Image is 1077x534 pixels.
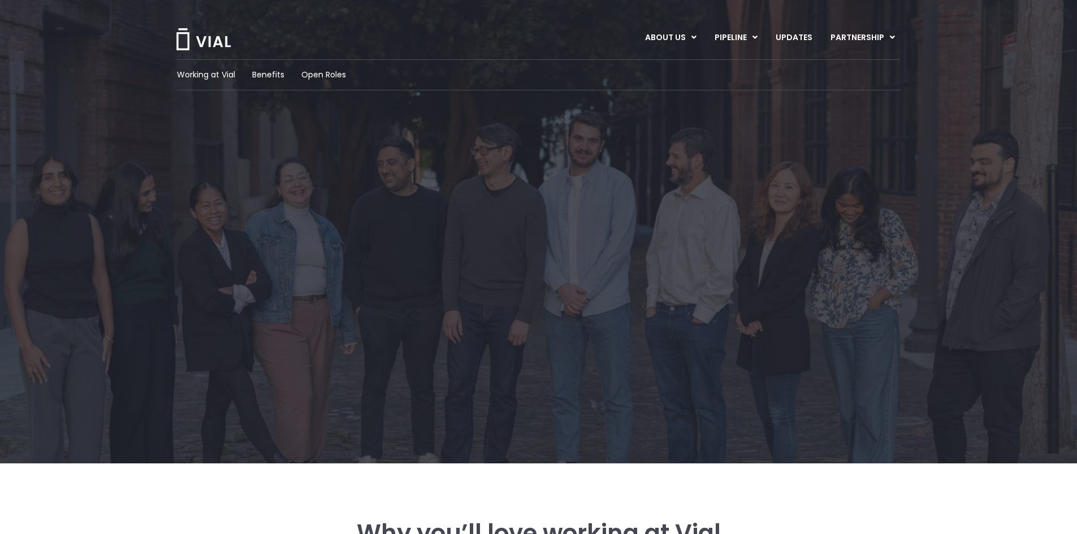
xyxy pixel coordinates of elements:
[636,28,705,47] a: ABOUT USMenu Toggle
[252,69,284,81] a: Benefits
[175,28,232,50] img: Vial Logo
[301,69,346,81] a: Open Roles
[767,28,821,47] a: UPDATES
[706,28,766,47] a: PIPELINEMenu Toggle
[177,69,235,81] a: Working at Vial
[821,28,904,47] a: PARTNERSHIPMenu Toggle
